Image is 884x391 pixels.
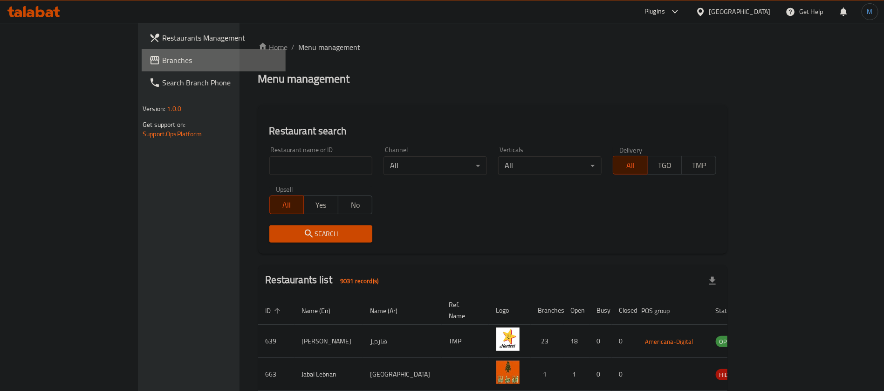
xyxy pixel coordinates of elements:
td: Jabal Lebnan [295,358,363,391]
td: 23 [531,325,563,358]
a: Search Branch Phone [142,71,286,94]
td: 18 [563,325,589,358]
th: Open [563,296,589,325]
td: [PERSON_NAME] [295,325,363,358]
span: All [274,198,301,212]
td: [GEOGRAPHIC_DATA] [363,358,442,391]
button: Search [269,225,373,243]
span: 9031 record(s) [335,277,384,286]
span: No [342,198,369,212]
span: Search [277,228,365,240]
button: No [338,195,373,214]
td: TMP [442,325,489,358]
span: HIDDEN [716,370,744,380]
a: Restaurants Management [142,27,286,49]
span: Status [716,305,746,316]
img: Jabal Lebnan [496,361,520,384]
label: Delivery [619,147,643,153]
td: 1 [563,358,589,391]
td: هارديز [363,325,442,358]
th: Busy [589,296,612,325]
span: Version: [143,103,165,115]
td: 0 [589,325,612,358]
td: 1 [531,358,563,391]
li: / [292,42,295,53]
div: Total records count [335,273,384,288]
a: Support.OpsPlatform [143,128,202,140]
span: Menu management [299,42,361,53]
span: Search Branch Phone [162,77,278,88]
button: All [613,156,648,175]
nav: breadcrumb [258,42,727,53]
button: All [269,195,304,214]
button: Yes [303,195,338,214]
h2: Restaurants list [266,273,384,288]
button: TMP [681,156,716,175]
a: Branches [142,49,286,71]
div: All [384,156,487,175]
span: TMP [685,159,713,172]
th: Logo [489,296,531,325]
span: Name (En) [302,305,343,316]
span: OPEN [716,336,739,347]
span: Get support on: [143,119,185,131]
td: 0 [589,358,612,391]
input: Search for restaurant name or ID.. [269,156,373,175]
h2: Restaurant search [269,124,716,138]
span: Americana-Digital [642,336,697,347]
label: Upsell [276,186,293,193]
span: M [867,7,873,17]
span: POS group [642,305,682,316]
th: Closed [612,296,634,325]
button: TGO [647,156,682,175]
div: All [498,156,602,175]
span: ID [266,305,283,316]
div: Plugins [644,6,665,17]
span: Ref. Name [449,299,478,321]
div: [GEOGRAPHIC_DATA] [709,7,771,17]
th: Branches [531,296,563,325]
span: 1.0.0 [167,103,181,115]
span: TGO [651,159,678,172]
span: All [617,159,644,172]
span: Yes [308,198,335,212]
h2: Menu management [258,71,350,86]
span: Name (Ar) [370,305,410,316]
td: 0 [612,325,634,358]
img: Hardee's [496,328,520,351]
span: Restaurants Management [162,32,278,43]
div: Export file [701,270,724,292]
span: Branches [162,55,278,66]
td: 0 [612,358,634,391]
